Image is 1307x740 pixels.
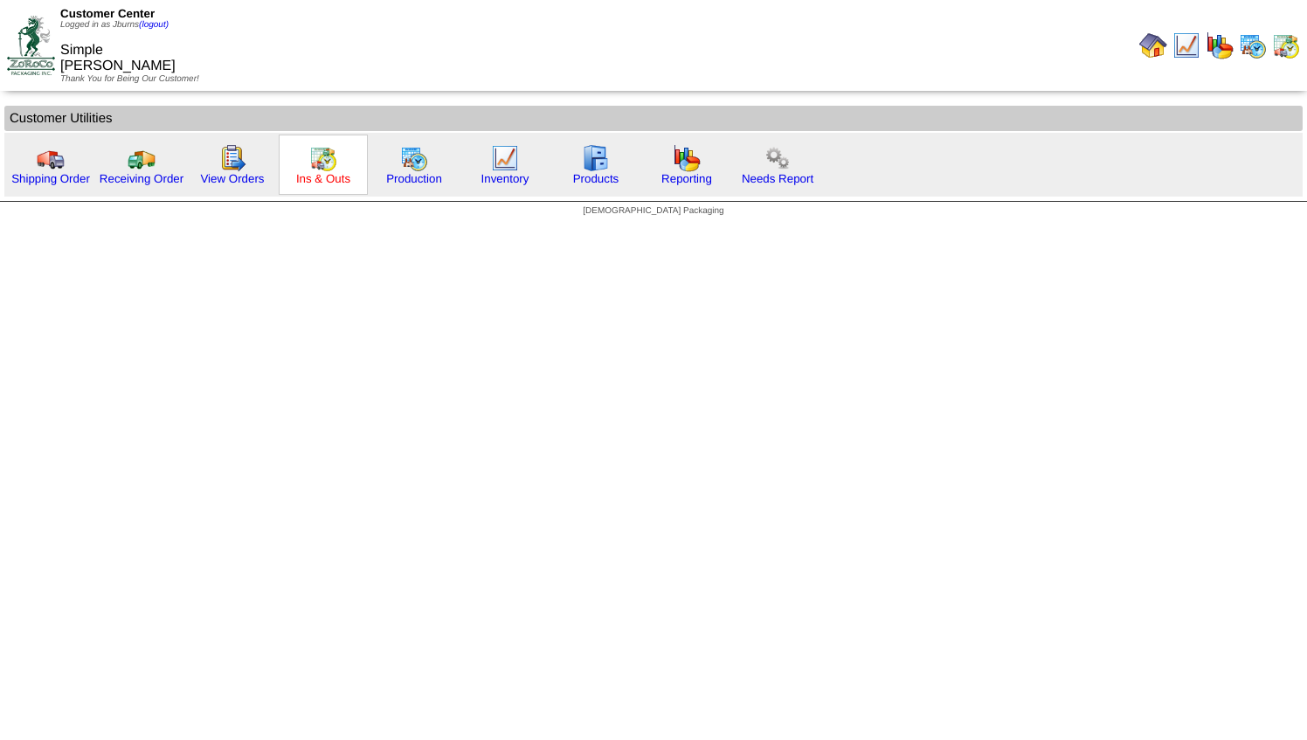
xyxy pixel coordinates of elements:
img: line_graph.gif [491,144,519,172]
img: ZoRoCo_Logo(Green%26Foil)%20jpg.webp [7,16,55,74]
a: Shipping Order [11,172,90,185]
span: Simple [PERSON_NAME] [60,43,176,73]
span: Customer Center [60,7,155,20]
img: home.gif [1139,31,1167,59]
a: Inventory [481,172,529,185]
span: Thank You for Being Our Customer! [60,74,199,84]
a: Reporting [661,172,712,185]
a: Products [573,172,619,185]
img: calendarinout.gif [1272,31,1300,59]
a: Receiving Order [100,172,183,185]
a: View Orders [200,172,264,185]
img: graph.gif [1206,31,1234,59]
span: Logged in as Jburns [60,20,169,30]
img: graph.gif [673,144,701,172]
img: calendarprod.gif [400,144,428,172]
a: (logout) [139,20,169,30]
a: Ins & Outs [296,172,350,185]
img: workorder.gif [218,144,246,172]
img: workflow.png [764,144,792,172]
img: line_graph.gif [1172,31,1200,59]
span: [DEMOGRAPHIC_DATA] Packaging [583,206,723,216]
td: Customer Utilities [4,106,1303,131]
img: cabinet.gif [582,144,610,172]
img: calendarinout.gif [309,144,337,172]
img: calendarprod.gif [1239,31,1267,59]
a: Needs Report [742,172,813,185]
img: truck.gif [37,144,65,172]
a: Production [386,172,442,185]
img: truck2.gif [128,144,156,172]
